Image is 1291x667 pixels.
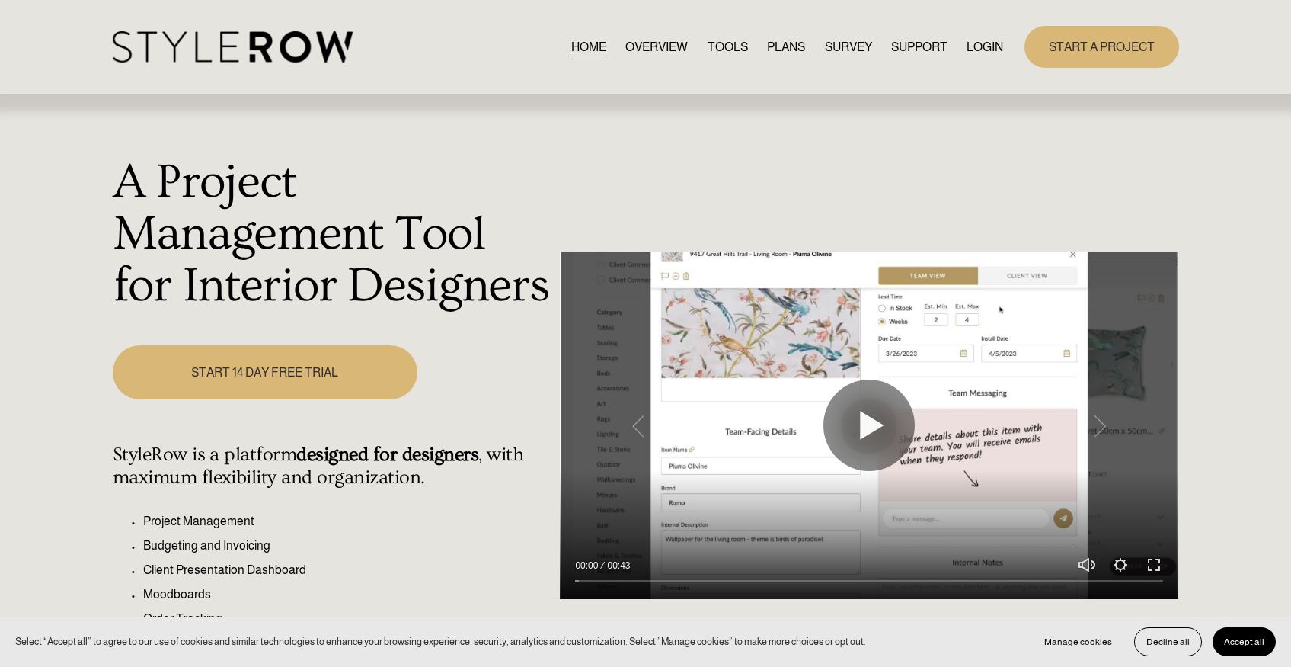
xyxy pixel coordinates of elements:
p: Client Presentation Dashboard [143,561,552,579]
span: Accept all [1224,637,1264,647]
p: Order Tracking [143,610,552,628]
p: Project Management [143,512,552,531]
a: START A PROJECT [1024,26,1179,68]
a: folder dropdown [891,37,947,57]
input: Seek [575,576,1163,587]
a: OVERVIEW [625,37,688,57]
strong: designed for designers [296,444,478,466]
p: Select “Accept all” to agree to our use of cookies and similar technologies to enhance your brows... [15,634,866,649]
a: PLANS [767,37,805,57]
h4: StyleRow is a platform , with maximum flexibility and organization. [113,444,552,489]
p: Budgeting and Invoicing [143,537,552,555]
a: START 14 DAY FREE TRIAL [113,345,417,399]
a: HOME [571,37,606,57]
a: TOOLS [708,37,748,57]
p: Moodboards [143,585,552,604]
a: SURVEY [825,37,872,57]
button: Accept all [1213,627,1276,656]
button: Play [823,380,915,471]
img: StyleRow [113,31,353,63]
h1: A Project Management Tool for Interior Designers [113,157,552,312]
span: Manage cookies [1044,637,1112,647]
a: LOGIN [967,37,1003,57]
div: Duration [602,558,634,573]
span: SUPPORT [891,38,947,56]
span: Decline all [1146,637,1190,647]
button: Manage cookies [1033,627,1123,656]
div: Current time [575,558,602,573]
button: Decline all [1134,627,1202,656]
